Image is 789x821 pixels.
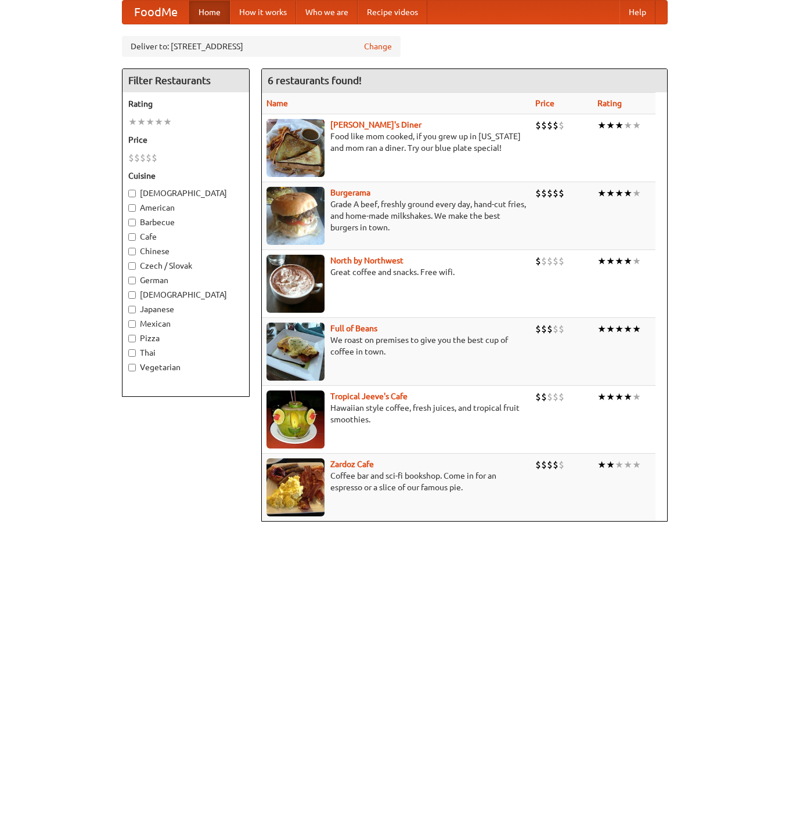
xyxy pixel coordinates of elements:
[535,458,541,471] li: $
[330,256,403,265] a: North by Northwest
[128,115,137,128] li: ★
[122,36,401,57] div: Deliver to: [STREET_ADDRESS]
[553,390,559,403] li: $
[553,458,559,471] li: $
[266,334,526,357] p: We roast on premises to give you the best cup of coffee in town.
[597,255,606,267] li: ★
[266,470,526,493] p: Coffee bar and sci-fi bookshop. Come in for an espresso or a slice of our famous pie.
[128,318,243,330] label: Mexican
[553,119,559,132] li: $
[624,255,632,267] li: ★
[606,119,615,132] li: ★
[266,402,526,425] p: Hawaiian style coffee, fresh juices, and tropical fruit smoothies.
[547,187,553,200] li: $
[632,187,641,200] li: ★
[615,119,624,132] li: ★
[128,262,136,270] input: Czech / Slovak
[146,115,154,128] li: ★
[559,390,564,403] li: $
[163,115,172,128] li: ★
[632,458,641,471] li: ★
[535,323,541,335] li: $
[128,233,136,241] input: Cafe
[597,390,606,403] li: ★
[128,303,243,315] label: Japanese
[547,119,553,132] li: $
[535,390,541,403] li: $
[541,323,547,335] li: $
[547,255,553,267] li: $
[606,255,615,267] li: ★
[128,361,243,373] label: Vegetarian
[128,320,136,328] input: Mexican
[547,390,553,403] li: $
[128,204,136,212] input: American
[128,291,136,299] input: [DEMOGRAPHIC_DATA]
[189,1,230,24] a: Home
[559,458,564,471] li: $
[128,248,136,255] input: Chinese
[606,458,615,471] li: ★
[624,390,632,403] li: ★
[128,347,243,359] label: Thai
[624,119,632,132] li: ★
[128,216,243,228] label: Barbecue
[615,187,624,200] li: ★
[128,277,136,284] input: German
[547,458,553,471] li: $
[364,41,392,52] a: Change
[128,289,243,301] label: [DEMOGRAPHIC_DATA]
[559,255,564,267] li: $
[330,120,421,129] a: [PERSON_NAME]'s Diner
[266,266,526,278] p: Great coffee and snacks. Free wifi.
[266,131,526,154] p: Food like mom cooked, if you grew up in [US_STATE] and mom ran a diner. Try our blue plate special!
[266,198,526,233] p: Grade A beef, freshly ground every day, hand-cut fries, and home-made milkshakes. We make the bes...
[128,231,243,243] label: Cafe
[154,115,163,128] li: ★
[128,190,136,197] input: [DEMOGRAPHIC_DATA]
[597,99,622,108] a: Rating
[266,119,325,177] img: sallys.jpg
[541,255,547,267] li: $
[606,390,615,403] li: ★
[268,75,362,86] ng-pluralize: 6 restaurants found!
[632,119,641,132] li: ★
[615,323,624,335] li: ★
[632,323,641,335] li: ★
[632,255,641,267] li: ★
[128,332,243,344] label: Pizza
[128,349,136,357] input: Thai
[128,98,243,110] h5: Rating
[137,115,146,128] li: ★
[128,187,243,199] label: [DEMOGRAPHIC_DATA]
[541,119,547,132] li: $
[541,390,547,403] li: $
[330,188,370,197] a: Burgerama
[535,255,541,267] li: $
[535,99,554,108] a: Price
[606,187,615,200] li: ★
[553,323,559,335] li: $
[597,187,606,200] li: ★
[296,1,358,24] a: Who we are
[266,458,325,516] img: zardoz.jpg
[330,392,408,401] a: Tropical Jeeve's Cafe
[535,119,541,132] li: $
[624,187,632,200] li: ★
[230,1,296,24] a: How it works
[128,364,136,371] input: Vegetarian
[152,151,157,164] li: $
[559,187,564,200] li: $
[266,323,325,381] img: beans.jpg
[330,460,374,469] a: Zardoz Cafe
[553,255,559,267] li: $
[128,170,243,182] h5: Cuisine
[266,390,325,449] img: jeeves.jpg
[559,119,564,132] li: $
[140,151,146,164] li: $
